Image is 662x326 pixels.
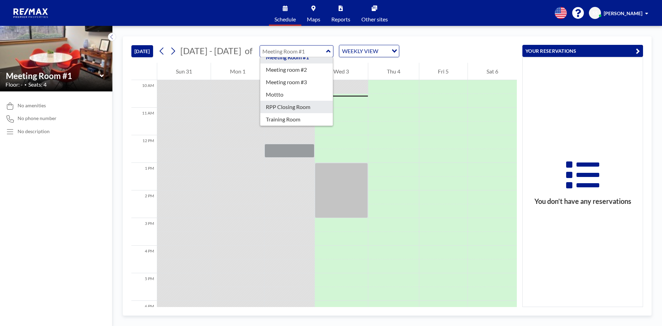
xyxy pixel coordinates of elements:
[131,273,157,301] div: 5 PM
[131,246,157,273] div: 4 PM
[522,45,643,57] button: YOUR RESERVATIONS
[592,10,598,16] span: SS
[18,115,57,121] span: No phone number
[339,45,399,57] div: Search for option
[341,47,380,56] span: WEEKLY VIEW
[260,113,333,126] div: Training Room
[24,82,27,87] span: •
[6,71,100,81] input: Meeting Room #1
[274,17,296,22] span: Schedule
[368,63,419,80] div: Thu 4
[245,46,252,56] span: of
[315,63,368,80] div: Wed 3
[260,101,333,113] div: RPP Closing Room
[157,63,211,80] div: Sun 31
[260,46,326,57] input: Meeting Room #1
[468,63,517,80] div: Sat 6
[260,76,333,88] div: Meeting room #3
[18,102,46,109] span: No amenities
[260,63,333,76] div: Meeting room #2
[131,135,157,163] div: 12 PM
[260,88,333,101] div: Mottto
[6,81,23,88] span: Floor: -
[11,6,51,20] img: organization-logo
[419,63,467,80] div: Fri 5
[604,10,642,16] span: [PERSON_NAME]
[211,63,264,80] div: Mon 1
[331,17,350,22] span: Reports
[131,108,157,135] div: 11 AM
[131,190,157,218] div: 2 PM
[131,80,157,108] div: 10 AM
[131,45,153,57] button: [DATE]
[131,218,157,246] div: 3 PM
[131,163,157,190] div: 1 PM
[180,46,241,56] span: [DATE] - [DATE]
[18,128,50,135] div: No description
[28,81,47,88] span: Seats: 4
[260,51,333,63] div: Meeting Room #1
[523,197,643,206] h3: You don’t have any reservations
[380,47,388,56] input: Search for option
[307,17,320,22] span: Maps
[361,17,388,22] span: Other sites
